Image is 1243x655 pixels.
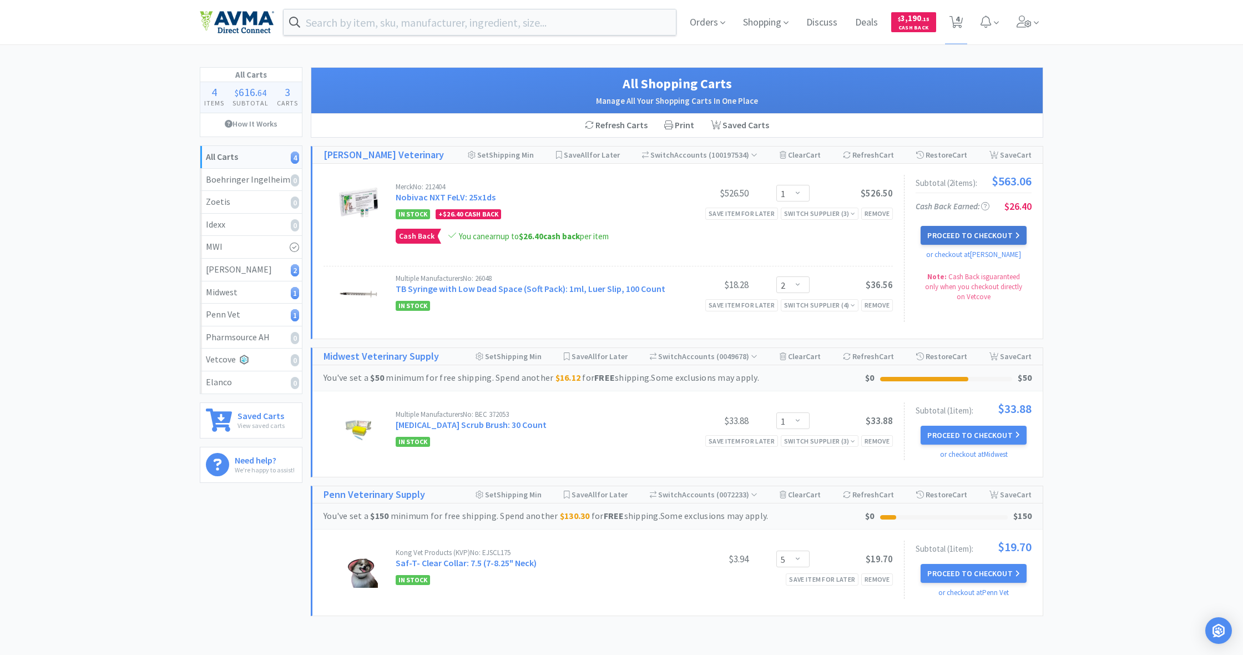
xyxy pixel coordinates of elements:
[238,409,285,420] h6: Saved Carts
[291,219,299,231] i: 0
[843,147,894,163] div: Refresh
[925,272,1022,301] span: Cash Back is guaranteed only when you checkout directly on Vetcove
[206,240,296,254] div: MWI
[1004,200,1032,213] span: $26.40
[916,486,967,503] div: Restore
[715,490,757,500] span: ( 0072233 )
[998,541,1032,553] span: $19.70
[916,201,989,211] span: Cash Back Earned :
[200,191,302,214] a: Zoetis0
[806,351,821,361] span: Cart
[705,208,778,219] div: Save item for later
[459,231,609,241] span: You can earn up to per item
[786,573,858,585] div: Save item for later
[206,330,296,345] div: Pharmsource AH
[898,25,929,32] span: Cash Back
[1017,150,1032,160] span: Cart
[989,147,1032,163] div: Save
[921,226,1026,245] button: Proceed to Checkout
[650,486,758,503] div: Accounts
[396,275,665,282] div: Multiple Manufacturers No: 26048
[322,73,1032,94] h1: All Shopping Carts
[952,351,967,361] span: Cart
[806,150,821,160] span: Cart
[284,9,676,35] input: Search by item, sku, manufacturer, ingredient, size...
[989,486,1032,503] div: Save
[658,490,682,500] span: Switch
[588,351,597,361] span: All
[396,575,430,585] span: In Stock
[861,299,893,311] div: Remove
[396,549,665,556] div: Kong Vet Products (KVP) No: EJSCL175
[861,573,893,585] div: Remove
[291,377,299,389] i: 0
[784,436,855,446] div: Switch Supplier ( 3 )
[938,588,1009,597] a: or checkout at Penn Vet
[1017,490,1032,500] span: Cart
[200,402,302,439] a: Saved CartsView saved carts
[229,98,273,108] h4: Subtotal
[200,11,274,34] img: e4e33dab9f054f5782a47901c742baa9_102.png
[519,231,580,241] strong: cash back
[665,278,749,291] div: $18.28
[780,348,821,365] div: Clear
[396,411,665,418] div: Multiple Manufacturers No: BEC 372053
[324,349,439,365] a: Midwest Veterinary Supply
[784,300,855,310] div: Switch Supplier ( 4 )
[715,351,757,361] span: ( 0049678 )
[843,486,894,503] div: Refresh
[324,509,865,523] div: You've set a minimum for free shipping. Spend another for shipping. Some exclusions may apply.
[921,16,929,23] span: . 15
[865,371,875,385] div: $0
[1205,617,1232,644] div: Open Intercom Messenger
[443,210,463,218] span: $26.40
[200,326,302,349] a: Pharmsource AH0
[206,285,296,300] div: Midwest
[705,435,778,447] div: Save item for later
[206,375,296,390] div: Elanco
[879,150,894,160] span: Cart
[200,304,302,326] a: Penn Vet1
[898,13,929,23] span: 3,190
[200,371,302,394] a: Elanco0
[370,372,384,383] strong: $50
[324,371,865,385] div: You've set a minimum for free shipping. Spend another for shipping. Some exclusions may apply.
[588,490,597,500] span: All
[468,147,534,163] div: Shipping Min
[339,183,378,222] img: 67fd1976d6a1440a8acb24da33a895e1_754772.jpeg
[206,308,296,322] div: Penn Vet
[705,299,778,311] div: Save item for later
[239,85,255,99] span: 616
[200,349,302,371] a: Vetcove0
[206,173,296,187] div: Boehringer Ingelheim
[206,195,296,209] div: Zoetis
[784,208,855,219] div: Switch Supplier ( 3 )
[989,348,1032,365] div: Save
[436,209,501,219] div: + Cash Back
[476,486,542,503] div: Shipping Min
[921,564,1026,583] button: Proceed to Checkout
[477,150,489,160] span: Set
[200,146,302,169] a: All Carts4
[642,147,758,163] div: Accounts
[200,236,302,259] a: MWI
[200,259,302,281] a: [PERSON_NAME]2
[555,372,581,383] strong: $16.12
[940,450,1008,459] a: or checkout at Midwest
[560,510,590,521] strong: $130.30
[291,287,299,299] i: 1
[324,147,444,163] a: [PERSON_NAME] Veterinary
[843,348,894,365] div: Refresh
[322,94,1032,108] h2: Manage All Your Shopping Carts In One Place
[291,196,299,209] i: 0
[861,187,893,199] span: $526.50
[707,150,757,160] span: ( 100197534 )
[324,487,425,503] a: Penn Veterinary Supply
[572,490,628,500] span: Save for Later
[396,557,537,568] a: Saf-T- Clear Collar: 7.5 (7-8.25" Neck)
[200,169,302,192] a: Boehringer Ingelheim0
[861,435,893,447] div: Remove
[285,85,290,99] span: 3
[1013,509,1032,523] div: $150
